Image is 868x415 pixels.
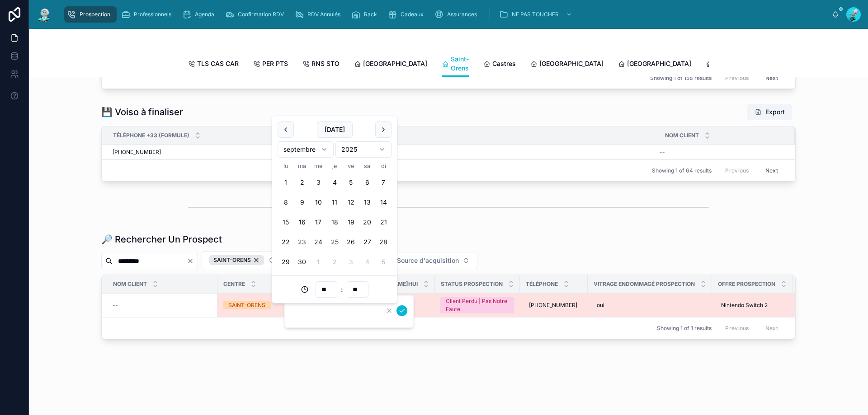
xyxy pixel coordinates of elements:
[447,11,477,18] span: Assurances
[113,149,161,156] span: [PHONE_NUMBER]
[311,59,340,68] span: RNS STO
[359,161,375,171] th: samedi
[113,302,212,309] a: --
[652,167,712,174] span: Showing 1 of 64 results
[179,6,221,23] a: Agenda
[278,254,294,270] button: lundi 29 septembre 2025
[278,161,392,270] table: septembre 2025
[326,161,343,171] th: jeudi
[375,194,392,210] button: dimanche 14 septembre 2025
[385,6,430,23] a: Cadeaux
[343,194,359,210] button: vendredi 12 septembre 2025
[326,234,343,250] button: jeudi 25 septembre 2025
[359,194,375,210] button: samedi 13 septembre 2025
[326,214,343,230] button: jeudi 18 septembre 2025
[597,302,604,309] span: oui
[209,255,264,265] div: SAINT-ORENS
[375,214,392,230] button: dimanche 21 septembre 2025
[223,280,245,288] span: Centre
[197,59,239,68] span: TLS CAS CAR
[310,234,326,250] button: mercredi 24 septembre 2025
[278,161,294,171] th: lundi
[432,6,483,23] a: Assurances
[401,11,424,18] span: Cadeaux
[60,5,832,24] div: scrollable content
[389,252,477,269] button: Select Button
[222,6,290,23] a: Confirmation RDV
[359,234,375,250] button: samedi 27 septembre 2025
[593,298,707,312] a: oui
[759,71,784,85] button: Next
[326,194,343,210] button: jeudi 11 septembre 2025
[294,194,310,210] button: mardi 9 septembre 2025
[202,251,283,269] button: Select Button
[343,214,359,230] button: vendredi 19 septembre 2025
[660,149,784,156] a: --
[359,254,375,270] button: samedi 4 octobre 2025
[446,297,509,313] div: Client Perdu | Pas Notre Faute
[483,56,516,74] a: Castres
[660,149,665,156] span: --
[363,59,427,68] span: [GEOGRAPHIC_DATA]
[294,214,310,230] button: mardi 16 septembre 2025
[253,56,288,74] a: PER PTS
[113,302,118,309] span: --
[278,234,294,250] button: lundi 22 septembre 2025
[530,56,604,74] a: [GEOGRAPHIC_DATA]
[294,161,310,171] th: mardi
[294,254,310,270] button: mardi 30 septembre 2025
[512,11,559,18] span: NE PAS TOUCHER
[618,56,691,74] a: [GEOGRAPHIC_DATA]
[326,174,343,191] button: jeudi 4 septembre 2025
[496,6,577,23] a: NE PAS TOUCHER
[187,257,198,265] button: Clear
[349,6,383,23] a: Rack
[529,302,577,309] span: [PHONE_NUMBER]
[526,280,558,288] span: Téléphone
[343,174,359,191] button: vendredi 5 septembre 2025
[627,59,691,68] span: [GEOGRAPHIC_DATA]
[113,280,147,288] span: Nom Client
[262,59,288,68] span: PER PTS
[539,59,604,68] span: [GEOGRAPHIC_DATA]
[343,234,359,250] button: vendredi 26 septembre 2025
[101,233,222,246] h1: 🔎 Rechercher Un Prospect
[113,149,306,156] a: [PHONE_NUMBER]
[302,56,340,74] a: RNS STO
[188,56,239,74] a: TLS CAS CAR
[307,11,340,18] span: RDV Annulés
[80,11,110,18] span: Prospection
[209,255,264,265] button: Unselect SAINT_ORENS
[375,254,392,270] button: dimanche 5 octobre 2025
[310,214,326,230] button: mercredi 17 septembre 2025
[223,301,280,309] a: SAINT-ORENS
[238,11,284,18] span: Confirmation RDV
[118,6,178,23] a: Professionnels
[650,75,712,82] span: Showing 1 of 158 results
[440,297,514,313] a: Client Perdu | Pas Notre Faute
[721,302,768,309] span: Nintendo Switch 2
[310,161,326,171] th: mercredi
[657,325,712,332] span: Showing 1 of 1 results
[310,254,326,270] button: mercredi 1 octobre 2025
[759,163,784,177] button: Next
[64,6,117,23] a: Prospection
[364,11,377,18] span: Rack
[375,234,392,250] button: dimanche 28 septembre 2025
[375,174,392,191] button: dimanche 7 septembre 2025
[316,149,654,156] a: [URL][DOMAIN_NAME]
[326,254,343,270] button: jeudi 2 octobre 2025
[292,6,347,23] a: RDV Annulés
[101,106,183,118] h1: 💾 Voiso à finaliser
[195,11,214,18] span: Agenda
[665,132,699,139] span: Nom Client
[278,174,294,191] button: lundi 1 septembre 2025
[359,174,375,191] button: samedi 6 septembre 2025
[441,280,503,288] span: Status Prospection
[113,132,189,139] span: Téléphone +33 (formule)
[525,298,582,312] a: [PHONE_NUMBER]
[294,234,310,250] button: mardi 23 septembre 2025
[36,7,52,22] img: App logo
[278,194,294,210] button: lundi 8 septembre 2025
[717,298,787,312] a: Nintendo Switch 2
